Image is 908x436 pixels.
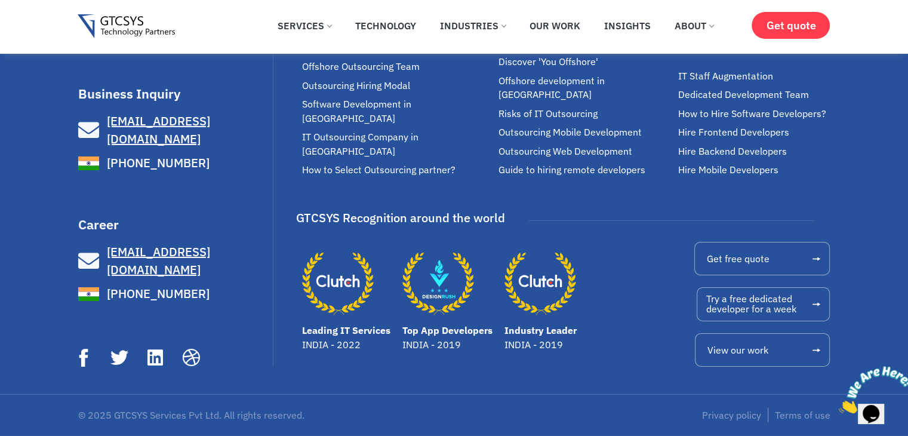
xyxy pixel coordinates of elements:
span: Hire Backend Developers [678,145,787,158]
a: [EMAIL_ADDRESS][DOMAIN_NAME] [78,112,270,148]
a: How to Hire Software Developers? [678,107,836,121]
a: Services [269,13,340,39]
a: [PHONE_NUMBER] [78,284,270,305]
p: INDIA - 2019 [402,337,493,352]
a: Industry Leader [504,324,577,336]
a: IT Staff Augmentation [678,69,836,83]
div: GTCSYS Recognition around the world [296,207,505,229]
a: Top App Developers [402,324,493,336]
a: Outsourcing Hiring Modal [302,79,492,93]
iframe: chat widget [834,361,908,418]
a: Hire Mobile Developers [678,163,836,177]
a: Hire Frontend Developers [678,125,836,139]
span: Try a free dedicated developer for a week [706,294,796,315]
a: Try a free dedicateddeveloper for a week [697,287,830,321]
a: Risks of IT Outsourcing [498,107,672,121]
img: Chat attention grabber [5,5,79,52]
a: Get quote [752,12,830,39]
a: Insights [595,13,660,39]
p: INDIA - 2022 [302,337,390,352]
a: IT Outsourcing Company in [GEOGRAPHIC_DATA] [302,130,492,158]
a: Privacy policy [702,408,761,422]
a: [PHONE_NUMBER] [78,153,270,174]
span: How to Hire Software Developers? [678,107,826,121]
a: Hire Backend Developers [678,145,836,158]
a: Discover 'You Offshore' [498,55,672,69]
span: Outsourcing Web Development [498,145,632,158]
span: [EMAIL_ADDRESS][DOMAIN_NAME] [107,113,210,147]
a: Offshore Outsourcing Team [302,60,492,73]
a: Offshore development in [GEOGRAPHIC_DATA] [498,74,672,102]
a: Outsourcing Web Development [498,145,672,158]
a: Top App Developers [402,248,474,320]
span: Get free quote [707,254,770,263]
a: Industries [431,13,515,39]
span: IT Staff Augmentation [678,69,773,83]
h3: Career [78,218,270,231]
span: Guide to hiring remote developers [498,163,645,177]
span: Outsourcing Mobile Development [498,125,641,139]
a: Guide to hiring remote developers [498,163,672,177]
span: [PHONE_NUMBER] [104,285,210,303]
a: Leading IT Services [302,324,390,336]
a: How to Select Outsourcing partner? [302,163,492,177]
span: How to Select Outsourcing partner? [302,163,455,177]
a: Software Development in [GEOGRAPHIC_DATA] [302,97,492,125]
p: INDIA - 2019 [504,337,577,352]
a: Dedicated Development Team [678,88,836,102]
span: View our work [707,345,768,355]
span: Risks of IT Outsourcing [498,107,597,121]
span: Dedicated Development Team [678,88,809,102]
a: View our work [695,333,830,367]
img: Gtcsys logo [78,14,175,39]
a: Outsourcing Mobile Development [498,125,672,139]
span: [EMAIL_ADDRESS][DOMAIN_NAME] [107,244,210,278]
a: Technology [346,13,425,39]
a: Industry Leader [504,248,576,320]
span: Discover 'You Offshore' [498,55,598,69]
span: [PHONE_NUMBER] [104,154,210,172]
h3: Business Inquiry [78,87,270,100]
p: © 2025 GTCSYS Services Pvt Ltd. All rights reserved. [78,410,448,420]
span: Hire Mobile Developers [678,163,778,177]
a: Get free quote [694,242,830,275]
span: Hire Frontend Developers [678,125,789,139]
a: Leading IT Services [302,248,374,320]
a: Terms of use [775,408,830,422]
a: Our Work [521,13,589,39]
a: About [666,13,722,39]
span: Get quote [766,19,815,32]
span: Offshore Outsourcing Team [302,60,420,73]
span: Outsourcing Hiring Modal [302,79,410,93]
a: [EMAIL_ADDRESS][DOMAIN_NAME] [78,243,270,279]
